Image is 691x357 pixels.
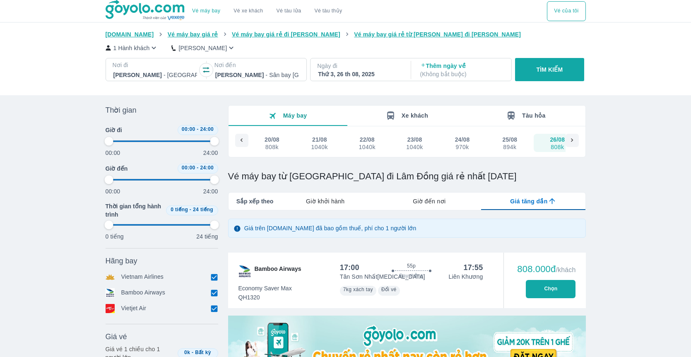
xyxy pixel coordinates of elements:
[197,165,198,171] span: -
[121,288,165,297] p: Bamboo Airways
[360,135,375,144] div: 22/08
[106,164,128,173] span: Giờ đến
[537,65,563,74] p: TÌM KIẾM
[317,62,402,70] p: Ngày đi
[340,263,359,273] div: 17:00
[203,149,218,157] p: 24:00
[407,263,416,269] span: 55p
[312,135,327,144] div: 21/08
[106,43,159,52] button: 1 Hành khách
[184,350,190,355] span: 0k
[106,105,137,115] span: Thời gian
[106,30,586,39] nav: breadcrumb
[340,273,425,281] p: Tân Sơn Nhất [MEDICAL_DATA]
[255,265,301,278] span: Bamboo Airways
[463,263,483,273] div: 17:55
[190,207,191,212] span: -
[406,144,423,150] div: 1040k
[171,207,188,212] span: 0 tiếng
[455,135,470,144] div: 24/08
[283,112,307,119] span: Máy bay
[550,135,565,144] div: 26/08
[522,112,546,119] span: Tàu hỏa
[248,134,566,152] div: scrollable day and price
[106,149,120,157] p: 00:00
[244,224,417,232] p: Giá trên [DOMAIN_NAME] đã bao gồm thuế, phí cho 1 người lớn
[308,1,349,21] button: Vé tàu thủy
[270,1,308,21] a: Vé tàu lửa
[193,207,213,212] span: 24 tiếng
[238,265,251,278] img: QH
[228,171,586,182] h1: Vé máy bay từ [GEOGRAPHIC_DATA] đi Lâm Đồng giá rẻ nhất [DATE]
[106,332,127,342] span: Giá vé
[106,202,163,219] span: Thời gian tổng hành trình
[517,264,575,274] div: 808.000đ
[265,135,279,144] div: 20/08
[106,31,154,38] span: [DOMAIN_NAME]
[273,193,585,210] div: lab API tabs example
[547,1,585,21] button: Vé của tôi
[121,273,164,282] p: Vietnam Airlines
[420,70,504,78] p: ( Không bắt buộc )
[449,273,483,281] p: Liên Khương
[178,44,227,52] p: [PERSON_NAME]
[192,350,193,355] span: -
[203,187,218,195] p: 24:00
[236,197,274,205] span: Sắp xếp theo
[503,144,517,150] div: 894k
[113,44,150,52] p: 1 Hành khách
[550,144,564,150] div: 808k
[106,232,124,241] p: 0 tiếng
[407,135,422,144] div: 23/08
[234,8,263,14] a: Vé xe khách
[196,232,218,241] p: 24 tiếng
[197,126,198,132] span: -
[556,266,575,273] span: /khách
[232,31,340,38] span: Vé máy bay giá rẻ đi [PERSON_NAME]
[113,61,198,69] p: Nơi đi
[420,62,504,78] p: Thêm ngày về
[503,135,518,144] div: 25/08
[121,304,147,313] p: Vietjet Air
[106,256,137,266] span: Hãng bay
[311,144,328,150] div: 1040k
[547,1,585,21] div: choose transportation mode
[168,31,218,38] span: Vé máy bay giá rẻ
[381,287,397,292] span: Đổi vé
[413,197,445,205] span: Giờ đến nơi
[455,144,469,150] div: 970k
[306,197,344,205] span: Giờ khởi hành
[354,31,521,38] span: Vé máy bay giá rẻ từ [PERSON_NAME] đi [PERSON_NAME]
[182,165,195,171] span: 00:00
[318,70,402,78] div: Thứ 3, 26 th 08, 2025
[515,58,584,81] button: TÌM KIẾM
[106,187,120,195] p: 00:00
[402,112,428,119] span: Xe khách
[238,293,292,302] span: QH1320
[106,126,122,134] span: Giờ đi
[359,144,375,150] div: 1040k
[192,8,220,14] a: Vé máy bay
[200,165,214,171] span: 24:00
[171,43,236,52] button: [PERSON_NAME]
[182,126,195,132] span: 00:00
[200,126,214,132] span: 24:00
[238,284,292,292] span: Economy Saver Max
[214,61,300,69] p: Nơi đến
[185,1,349,21] div: choose transportation mode
[526,280,575,298] button: Chọn
[265,144,279,150] div: 808k
[343,287,373,292] span: 7kg xách tay
[510,197,547,205] span: Giá tăng dần
[195,350,211,355] span: Bất kỳ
